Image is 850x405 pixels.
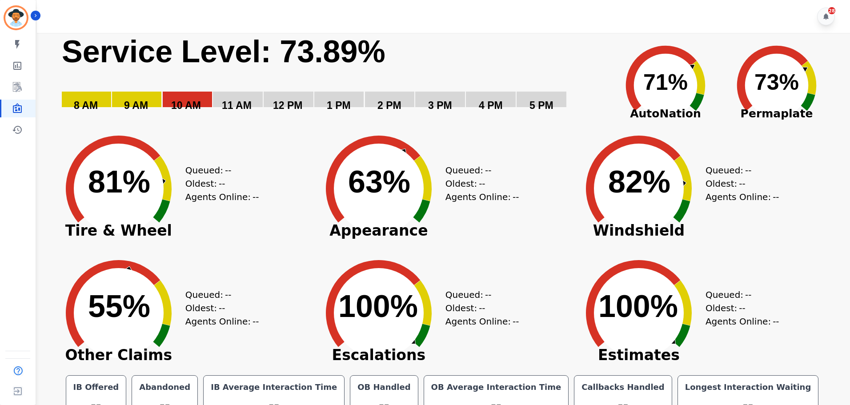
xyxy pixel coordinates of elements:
div: Oldest: [445,177,512,190]
div: Oldest: [706,177,772,190]
span: Estimates [572,351,706,360]
div: Oldest: [706,301,772,315]
span: Escalations [312,351,445,360]
span: Tire & Wheel [52,226,185,235]
div: 28 [828,7,835,14]
div: Agents Online: [445,190,521,204]
div: Agents Online: [185,315,261,328]
span: -- [513,190,519,204]
span: -- [773,190,779,204]
div: Callbacks Handled [580,381,666,393]
span: -- [219,301,225,315]
div: Oldest: [445,301,512,315]
div: Queued: [445,164,512,177]
text: 12 PM [273,100,302,111]
span: AutoNation [610,105,721,122]
div: Queued: [706,288,772,301]
div: Agents Online: [706,315,781,328]
text: 8 AM [74,100,98,111]
span: -- [485,164,491,177]
img: Bordered avatar [5,7,27,28]
div: Agents Online: [185,190,261,204]
span: -- [225,164,231,177]
span: -- [485,288,491,301]
text: 73% [754,70,799,95]
span: Appearance [312,226,445,235]
text: 9 AM [124,100,148,111]
text: 63% [348,164,410,199]
text: Service Level: 73.89% [62,34,385,69]
text: 3 PM [428,100,452,111]
text: 11 AM [222,100,252,111]
text: 1 PM [327,100,351,111]
text: 4 PM [479,100,503,111]
text: 2 PM [377,100,401,111]
div: Abandoned [137,381,192,393]
div: Queued: [185,288,252,301]
span: -- [479,301,485,315]
div: IB Average Interaction Time [209,381,339,393]
div: Oldest: [185,301,252,315]
span: Permaplate [721,105,832,122]
span: -- [253,190,259,204]
span: -- [745,288,751,301]
span: -- [225,288,231,301]
text: 55% [88,289,150,324]
span: -- [739,301,745,315]
text: 5 PM [529,100,553,111]
div: Agents Online: [706,190,781,204]
text: 100% [598,289,678,324]
span: -- [513,315,519,328]
div: Oldest: [185,177,252,190]
text: 81% [88,164,150,199]
text: 71% [643,70,688,95]
div: IB Offered [72,381,121,393]
span: -- [479,177,485,190]
div: Agents Online: [445,315,521,328]
div: OB Average Interaction Time [429,381,563,393]
div: Queued: [706,164,772,177]
text: 10 AM [171,100,201,111]
div: OB Handled [356,381,412,393]
span: Windshield [572,226,706,235]
span: -- [773,315,779,328]
span: -- [219,177,225,190]
div: Longest Interaction Waiting [683,381,813,393]
svg: Service Level: 0% [61,33,608,124]
span: Other Claims [52,351,185,360]
text: 100% [338,289,418,324]
span: -- [739,177,745,190]
div: Queued: [445,288,512,301]
span: -- [253,315,259,328]
span: -- [745,164,751,177]
text: 82% [608,164,670,199]
div: Queued: [185,164,252,177]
